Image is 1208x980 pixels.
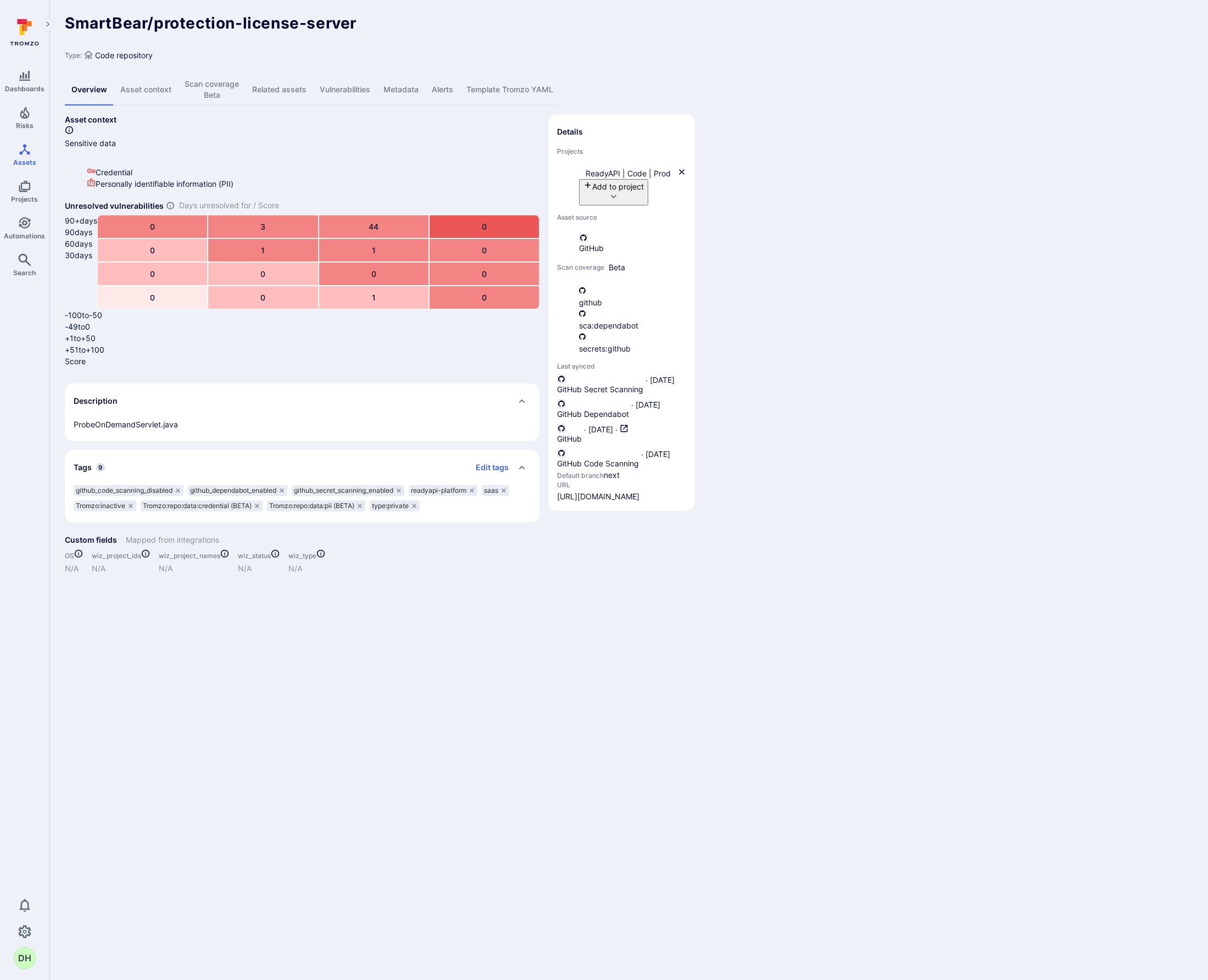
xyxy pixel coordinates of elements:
section: custom fields card [65,531,539,574]
a: Overview [65,74,114,105]
span: type:private [372,502,409,510]
span: wiz_project_names [159,552,220,560]
span: GitHub Secret Scanning [557,385,643,394]
div: 1 [319,239,428,261]
span: github_code_scanning_disabled [76,486,172,495]
div: github_secret_scanning_enabled [292,485,404,496]
a: Open in GitHub dashboard [620,424,628,444]
div: 60 days [65,238,97,249]
div: Tromzo:repo:data:credential (BETA) [141,500,263,511]
p: N/A [288,563,325,574]
div: 1 [208,239,318,261]
div: 0 [208,263,318,285]
li: Personally identifiable information (PII) [87,178,539,190]
div: 0 [98,239,207,261]
span: Mapped from integrations [126,534,219,545]
a: Metadata [377,74,425,105]
span: Projects [557,147,686,155]
a: Template Tromzo YAML [460,74,560,105]
span: GitHub [557,434,582,443]
span: Last synced [557,362,686,370]
li: Credential [87,166,539,178]
p: N/A [92,563,150,574]
a: Alerts [425,74,460,105]
div: github_dependabot_enabled [188,485,287,496]
span: Tromzo:repo:data:pii (BETA) [269,502,354,510]
div: sca:dependabot [579,308,686,331]
p: N/A [238,563,280,574]
p: Sensitive data [65,137,539,149]
div: Tromzo:inactive [74,500,136,511]
span: OS [65,552,74,560]
button: Expand navigation menu [41,18,54,31]
button: Add to project [579,179,648,205]
button: Edit tags [467,459,509,476]
span: wiz_type [288,552,316,560]
div: -100 to -50 [65,309,539,321]
div: 1 [319,286,428,309]
span: saas [484,486,498,495]
div: ProbeOnDemandServlet.java [74,419,531,430]
p: · [631,399,633,412]
div: 0 [98,263,207,285]
span: wiz_status [238,552,271,560]
div: 3 [208,215,318,238]
span: [DATE] [650,375,675,395]
span: Default branch [557,471,604,480]
h2: Custom fields [65,534,117,545]
div: Asset tabs [65,74,1193,105]
div: github [579,285,686,308]
span: 9 [96,463,105,472]
a: ReadyAPI | Code | Prod [579,169,686,178]
button: DH [14,947,36,969]
span: Number of vulnerabilities in status ‘Open’ ‘Triaged’ and ‘In process’ divided by score and scanne... [166,200,175,211]
div: saas [482,485,509,496]
div: 0 [430,263,539,285]
span: next [604,470,620,480]
span: GitHub Dependabot [557,409,629,419]
span: URL [557,481,686,489]
div: github_code_scanning_disabled [74,485,183,496]
span: Scan coverage [557,263,604,271]
a: Related assets [246,74,313,105]
div: 0 [430,215,539,238]
span: ReadyAPI | Code | Prod [579,169,677,178]
div: Add to project [583,181,644,192]
span: Type: [65,51,82,59]
h2: Unresolved vulnerabilities [65,201,164,211]
h2: Description [74,396,118,407]
span: Tromzo:inactive [76,502,125,510]
div: GitHub [579,233,686,254]
span: wiz_project_ids [92,552,141,560]
div: Collapse description [65,383,539,419]
div: Collapse tags [65,450,539,485]
span: Code repository [95,49,153,61]
a: [URL][DOMAIN_NAME] [557,491,686,502]
p: N/A [159,563,229,574]
div: type:private [370,500,420,511]
div: -49 to 0 [65,321,539,332]
div: 0 [430,239,539,261]
span: github_secret_scanning_enabled [294,486,393,495]
svg: Automatically discovered context associated with the asset [65,125,74,135]
div: Beta [609,261,625,273]
div: 90 days [65,226,97,238]
span: readyapi-platform [411,486,466,495]
span: Projects [11,195,38,203]
span: Assets [13,158,36,166]
div: 44 [319,215,428,238]
h2: Details [557,126,583,137]
div: Scan coverage [185,79,239,101]
span: [DATE] [588,424,613,444]
a: Asset context [114,74,178,105]
div: readyapi-platform [409,485,477,496]
span: [DATE] [645,449,670,469]
span: Days unresolved for / Score [179,200,279,211]
span: Asset source [557,213,686,221]
p: · [584,424,586,437]
h2: Asset context [65,114,539,125]
span: Dashboards [5,85,44,93]
span: Automations [4,232,45,240]
div: 90+ days [65,215,97,226]
h2: Tags [74,462,92,473]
